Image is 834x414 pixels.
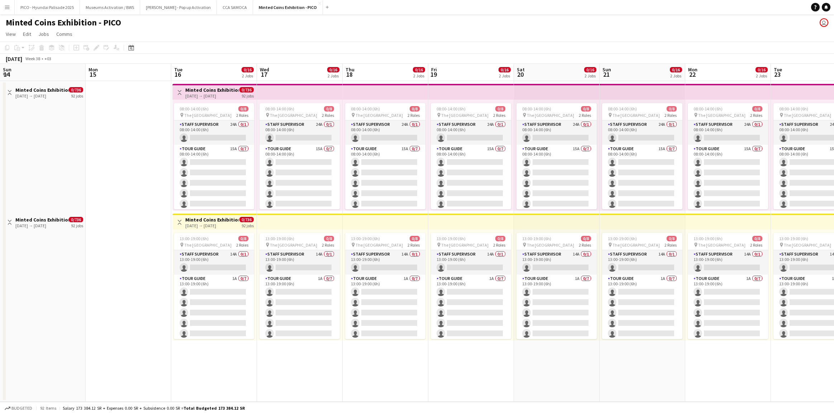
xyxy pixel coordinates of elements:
[431,233,511,339] app-job-card: 13:00-19:00 (6h)0/8 The [GEOGRAPHIC_DATA]2 RolesStaff Supervisor14A0/113:00-19:00 (6h) Tour Guide...
[174,66,182,73] span: Tue
[20,29,34,39] a: Edit
[602,66,611,73] span: Sun
[174,275,254,361] app-card-role: Tour Guide1A0/713:00-19:00 (6h)
[613,242,660,248] span: The [GEOGRAPHIC_DATA]
[581,106,591,111] span: 0/8
[773,70,782,78] span: 23
[238,106,248,111] span: 0/8
[185,223,239,228] div: [DATE] → [DATE]
[69,87,83,92] span: 0/736
[324,106,334,111] span: 0/8
[516,120,597,145] app-card-role: Staff Supervisor24A0/108:00-14:00 (6h)
[260,66,269,73] span: Wed
[259,275,340,361] app-card-role: Tour Guide1A0/713:00-19:00 (6h)
[495,236,505,241] span: 0/8
[585,73,596,78] div: 2 Jobs
[270,113,317,118] span: The [GEOGRAPHIC_DATA]
[253,0,323,14] button: Minted Coins Exhibition - PICO
[71,92,83,99] div: 92 jobs
[184,242,232,248] span: The [GEOGRAPHIC_DATA]
[694,236,723,241] span: 13:00-19:00 (6h)
[185,216,239,223] h3: Minted Coins Exhibition - Night Shift
[431,275,511,361] app-card-role: Tour Guide1A0/713:00-19:00 (6h)
[236,242,248,248] span: 2 Roles
[351,106,380,111] span: 08:00-14:00 (6h)
[688,145,768,232] app-card-role: Tour Guide15A0/708:00-14:00 (6h)
[15,216,69,223] h3: Minted Coins Exhibition - Night Shift
[688,250,768,275] app-card-role: Staff Supervisor14A0/113:00-19:00 (6h)
[239,217,254,222] span: 0/736
[71,222,83,228] div: 92 jobs
[23,31,31,37] span: Edit
[613,113,660,118] span: The [GEOGRAPHIC_DATA]
[270,242,317,248] span: The [GEOGRAPHIC_DATA]
[493,242,505,248] span: 2 Roles
[6,31,16,37] span: View
[15,93,69,99] div: [DATE] → [DATE]
[185,93,239,99] div: [DATE] → [DATE]
[431,103,511,209] app-job-card: 08:00-14:00 (6h)0/8 The [GEOGRAPHIC_DATA]2 RolesStaff Supervisor24A0/108:00-14:00 (6h) Tour Guide...
[242,222,254,228] div: 92 jobs
[356,242,403,248] span: The [GEOGRAPHIC_DATA]
[242,73,253,78] div: 2 Jobs
[670,73,682,78] div: 2 Jobs
[345,233,425,339] app-job-card: 13:00-19:00 (6h)0/8 The [GEOGRAPHIC_DATA]2 RolesStaff Supervisor14A0/113:00-19:00 (6h) Tour Guide...
[664,242,677,248] span: 2 Roles
[265,106,294,111] span: 08:00-14:00 (6h)
[351,236,380,241] span: 13:00-19:00 (6h)
[779,106,808,111] span: 08:00-14:00 (6h)
[180,236,209,241] span: 13:00-19:00 (6h)
[516,275,597,361] app-card-role: Tour Guide1A0/713:00-19:00 (6h)
[35,29,52,39] a: Jobs
[608,236,637,241] span: 13:00-19:00 (6h)
[602,145,682,232] app-card-role: Tour Guide15A0/708:00-14:00 (6h)
[6,17,121,28] h1: Minted Coins Exhibition - PICO
[185,87,239,93] h3: Minted Coins Exhibition - Training
[259,233,340,339] div: 13:00-19:00 (6h)0/8 The [GEOGRAPHIC_DATA]2 RolesStaff Supervisor14A0/113:00-19:00 (6h) Tour Guide...
[328,73,339,78] div: 2 Jobs
[174,103,254,209] app-job-card: 08:00-14:00 (6h)0/8 The [GEOGRAPHIC_DATA]2 RolesStaff Supervisor24A0/108:00-14:00 (6h) Tour Guide...
[259,103,340,209] div: 08:00-14:00 (6h)0/8 The [GEOGRAPHIC_DATA]2 RolesStaff Supervisor24A0/108:00-14:00 (6h) Tour Guide...
[784,113,831,118] span: The [GEOGRAPHIC_DATA]
[756,67,768,72] span: 0/16
[140,0,217,14] button: [PERSON_NAME] - Pop up Activation
[667,236,677,241] span: 0/8
[345,103,425,209] app-job-card: 08:00-14:00 (6h)0/8 The [GEOGRAPHIC_DATA]2 RolesStaff Supervisor24A0/108:00-14:00 (6h) Tour Guide...
[322,113,334,118] span: 2 Roles
[602,233,682,339] app-job-card: 13:00-19:00 (6h)0/8 The [GEOGRAPHIC_DATA]2 RolesStaff Supervisor14A0/113:00-19:00 (6h) Tour Guide...
[345,66,354,73] span: Thu
[602,103,682,209] app-job-card: 08:00-14:00 (6h)0/8 The [GEOGRAPHIC_DATA]2 RolesStaff Supervisor24A0/108:00-14:00 (6h) Tour Guide...
[527,113,574,118] span: The [GEOGRAPHIC_DATA]
[516,250,597,275] app-card-role: Staff Supervisor14A0/113:00-19:00 (6h)
[687,70,697,78] span: 22
[56,31,72,37] span: Comms
[410,236,420,241] span: 0/8
[516,145,597,232] app-card-role: Tour Guide15A0/708:00-14:00 (6h)
[327,67,339,72] span: 0/16
[516,233,597,339] app-job-card: 13:00-19:00 (6h)0/8 The [GEOGRAPHIC_DATA]2 RolesStaff Supervisor14A0/113:00-19:00 (6h) Tour Guide...
[174,233,254,339] div: 13:00-19:00 (6h)0/8 The [GEOGRAPHIC_DATA]2 RolesStaff Supervisor14A0/113:00-19:00 (6h) Tour Guide...
[664,113,677,118] span: 2 Roles
[517,66,525,73] span: Sat
[750,113,762,118] span: 2 Roles
[688,103,768,209] div: 08:00-14:00 (6h)0/8 The [GEOGRAPHIC_DATA]2 RolesStaff Supervisor24A0/108:00-14:00 (6h) Tour Guide...
[184,405,245,411] span: Total Budgeted 173 384.12 SR
[688,66,697,73] span: Mon
[527,242,574,248] span: The [GEOGRAPHIC_DATA]
[44,56,51,61] div: +03
[410,106,420,111] span: 0/8
[431,145,511,232] app-card-role: Tour Guide15A0/708:00-14:00 (6h)
[89,66,98,73] span: Mon
[259,70,269,78] span: 17
[698,242,745,248] span: The [GEOGRAPHIC_DATA]
[236,113,248,118] span: 2 Roles
[2,70,11,78] span: 14
[688,233,768,339] div: 13:00-19:00 (6h)0/8 The [GEOGRAPHIC_DATA]2 RolesStaff Supervisor14A0/113:00-19:00 (6h) Tour Guide...
[602,250,682,275] app-card-role: Staff Supervisor14A0/113:00-19:00 (6h)
[174,145,254,232] app-card-role: Tour Guide15A0/708:00-14:00 (6h)
[437,236,466,241] span: 13:00-19:00 (6h)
